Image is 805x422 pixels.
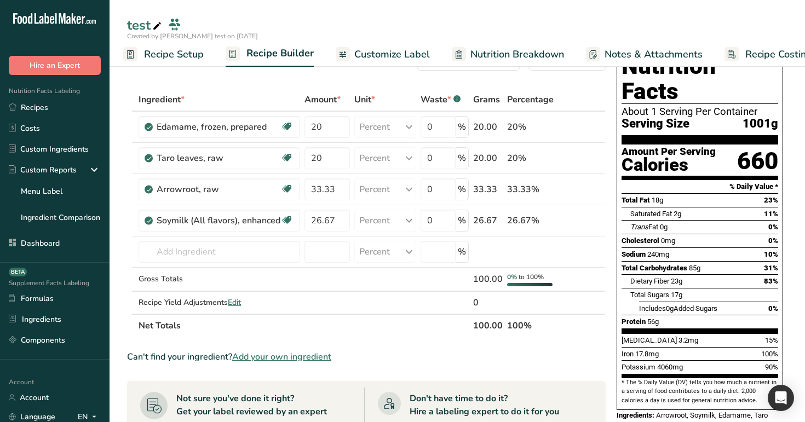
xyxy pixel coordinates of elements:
[471,314,505,337] th: 100.00
[246,46,314,61] span: Recipe Builder
[304,93,341,106] span: Amount
[228,297,241,308] span: Edit
[232,350,331,363] span: Add your own ingredient
[226,41,314,67] a: Recipe Builder
[473,273,503,286] div: 100.00
[410,392,559,418] div: Don't have time to do it? Hire a labeling expert to do it for you
[144,47,204,62] span: Recipe Setup
[635,350,659,358] span: 17.8mg
[452,42,564,67] a: Nutrition Breakdown
[622,264,687,272] span: Total Carbohydrates
[622,147,716,157] div: Amount Per Serving
[630,223,648,231] i: Trans
[764,264,778,272] span: 31%
[761,350,778,358] span: 100%
[768,304,778,313] span: 0%
[473,214,503,227] div: 26.67
[622,363,656,371] span: Potassium
[630,223,658,231] span: Fat
[764,250,778,258] span: 10%
[652,196,663,204] span: 18g
[605,47,703,62] span: Notes & Attachments
[9,164,77,176] div: Custom Reports
[136,314,471,337] th: Net Totals
[507,273,517,281] span: 0%
[630,291,669,299] span: Total Sugars
[507,214,554,227] div: 26.67%
[660,223,668,231] span: 0g
[127,32,258,41] span: Created by [PERSON_NAME] test on [DATE]
[765,336,778,344] span: 15%
[586,42,703,67] a: Notes & Attachments
[689,264,700,272] span: 85g
[507,152,554,165] div: 20%
[354,93,375,106] span: Unit
[139,241,300,263] input: Add Ingredient
[473,296,503,309] div: 0
[737,147,778,176] div: 660
[630,210,672,218] span: Saturated Fat
[139,93,185,106] span: Ingredient
[764,277,778,285] span: 83%
[421,93,461,106] div: Waste
[123,42,204,67] a: Recipe Setup
[674,210,681,218] span: 2g
[622,236,659,245] span: Cholesterol
[157,152,280,165] div: Taro leaves, raw
[630,277,669,285] span: Dietary Fiber
[622,350,634,358] span: Iron
[519,273,544,281] span: to 100%
[507,120,554,134] div: 20%
[336,42,430,67] a: Customize Label
[617,411,654,419] span: Ingredients:
[679,336,698,344] span: 3.2mg
[505,314,556,337] th: 100%
[639,304,717,313] span: Includes Added Sugars
[622,317,646,326] span: Protein
[764,196,778,204] span: 23%
[9,56,101,75] button: Hire an Expert
[622,250,646,258] span: Sodium
[661,236,675,245] span: 0mg
[622,117,689,131] span: Serving Size
[507,183,554,196] div: 33.33%
[768,223,778,231] span: 0%
[765,363,778,371] span: 90%
[622,336,677,344] span: [MEDICAL_DATA]
[768,385,794,411] div: Open Intercom Messenger
[139,273,300,285] div: Gross Totals
[139,297,300,308] div: Recipe Yield Adjustments
[127,15,164,35] div: test
[157,120,280,134] div: Edamame, frozen, prepared
[9,268,27,276] div: BETA
[622,196,650,204] span: Total Fat
[622,54,778,104] h1: Nutrition Facts
[743,117,778,131] span: 1001g
[157,183,280,196] div: Arrowroot, raw
[157,214,280,227] div: Soymilk (All flavors), enhanced
[473,120,503,134] div: 20.00
[666,304,674,313] span: 0g
[176,392,327,418] div: Not sure you've done it right? Get your label reviewed by an expert
[647,317,659,326] span: 56g
[671,277,682,285] span: 23g
[622,378,778,405] section: * The % Daily Value (DV) tells you how much a nutrient in a serving of food contributes to a dail...
[622,180,778,193] section: % Daily Value *
[647,250,669,258] span: 240mg
[473,152,503,165] div: 20.00
[671,291,682,299] span: 17g
[473,93,500,106] span: Grams
[507,93,554,106] span: Percentage
[470,47,564,62] span: Nutrition Breakdown
[354,47,430,62] span: Customize Label
[657,363,683,371] span: 4060mg
[127,350,606,363] div: Can't find your ingredient?
[764,210,778,218] span: 11%
[622,106,778,117] div: About 1 Serving Per Container
[768,236,778,245] span: 0%
[622,157,716,173] div: Calories
[473,183,503,196] div: 33.33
